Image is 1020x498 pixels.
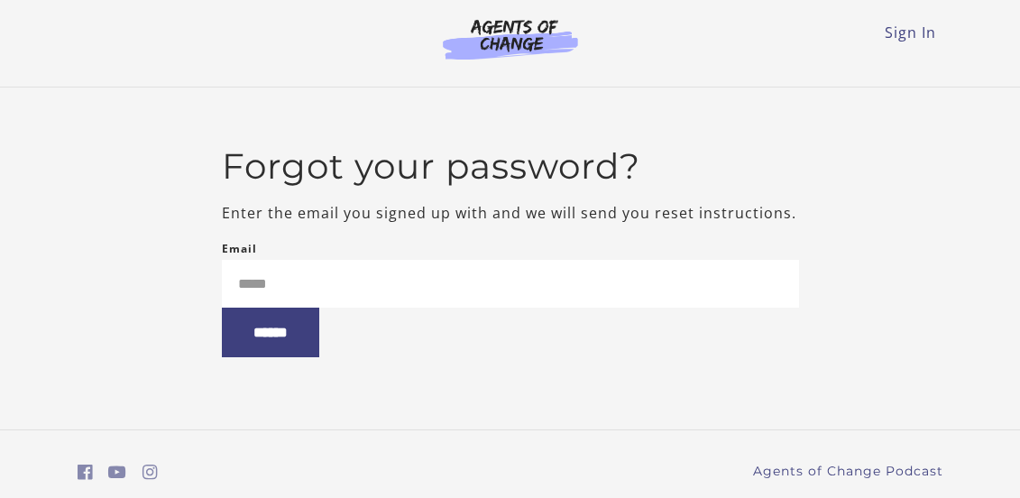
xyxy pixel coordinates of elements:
[78,464,93,481] i: https://www.facebook.com/groups/aswbtestprep (Open in a new window)
[222,145,799,188] h2: Forgot your password?
[424,18,597,60] img: Agents of Change Logo
[753,462,943,481] a: Agents of Change Podcast
[222,238,257,260] label: Email
[222,202,799,224] p: Enter the email you signed up with and we will send you reset instructions.
[142,459,158,485] a: https://www.instagram.com/agentsofchangeprep/ (Open in a new window)
[78,459,93,485] a: https://www.facebook.com/groups/aswbtestprep (Open in a new window)
[885,23,936,42] a: Sign In
[142,464,158,481] i: https://www.instagram.com/agentsofchangeprep/ (Open in a new window)
[108,464,126,481] i: https://www.youtube.com/c/AgentsofChangeTestPrepbyMeaganMitchell (Open in a new window)
[108,459,126,485] a: https://www.youtube.com/c/AgentsofChangeTestPrepbyMeaganMitchell (Open in a new window)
